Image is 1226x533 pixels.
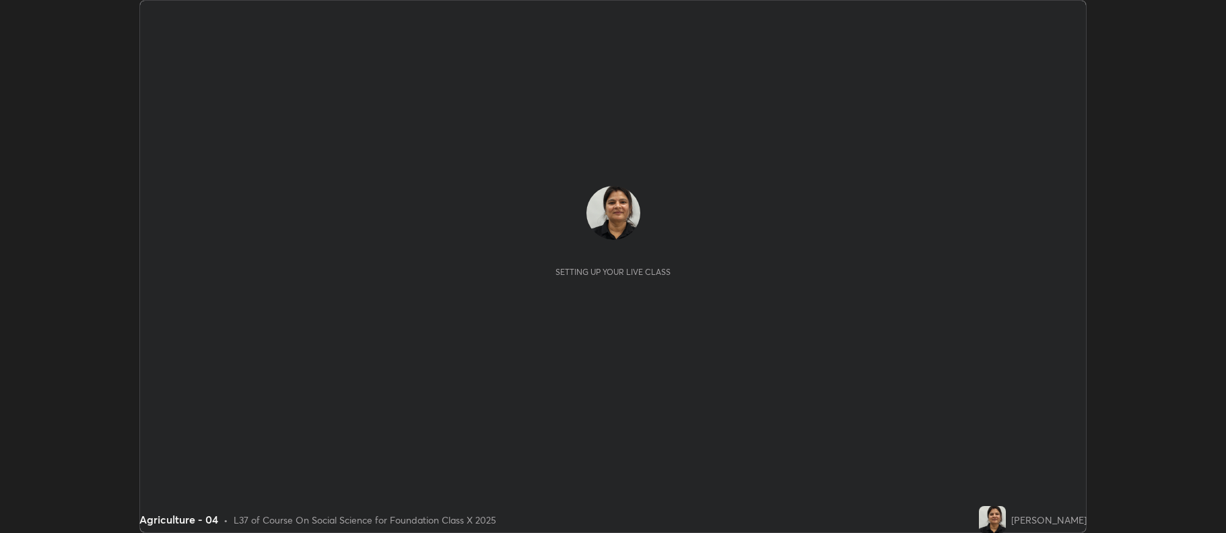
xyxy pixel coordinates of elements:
[555,267,671,277] div: Setting up your live class
[1011,513,1087,527] div: [PERSON_NAME]
[224,513,228,527] div: •
[979,506,1006,533] img: 1781f5688b4a419e9e2ef2943c22657b.jpg
[234,513,496,527] div: L37 of Course On Social Science for Foundation Class X 2025
[139,511,218,528] div: Agriculture - 04
[586,186,640,240] img: 1781f5688b4a419e9e2ef2943c22657b.jpg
